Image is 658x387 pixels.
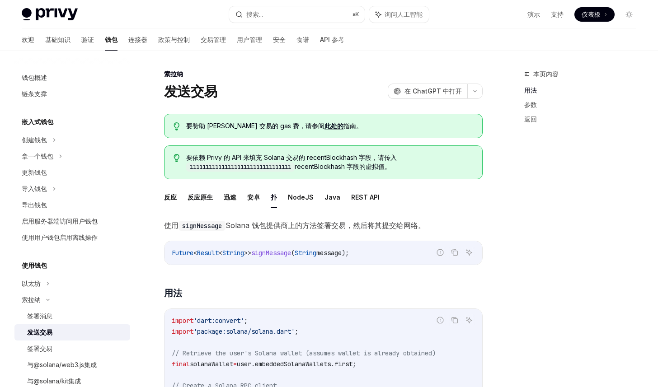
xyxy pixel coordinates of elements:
font: 启用服务器端访问用户钱包 [22,217,98,225]
span: // Retrieve the user's Solana wallet (assumes wallet is already obtained) [172,349,436,357]
font: 签署消息 [27,312,52,320]
font: 使用用户钱包启用离线操作 [22,233,98,241]
font: API 参考 [320,36,344,43]
span: >> [244,249,251,257]
button: 在 ChatGPT 中打开 [388,84,467,99]
a: 此处的 [324,122,343,130]
a: 基础知识 [45,29,70,51]
a: 用法 [524,83,644,98]
button: 复制代码块中的内容 [449,314,461,326]
span: import [172,327,193,336]
span: signMessage [251,249,291,257]
font: 用法 [164,288,182,298]
button: REST API [351,187,380,208]
font: 更新钱包 [22,168,47,176]
font: 反应 [164,193,177,201]
a: 签署交易 [14,340,130,357]
font: 索拉纳 [22,296,41,303]
font: 安卓 [247,193,260,201]
font: 索拉纳 [164,70,183,78]
a: 返回 [524,112,644,126]
font: 搜索... [246,10,263,18]
a: 验证 [81,29,94,51]
span: final [172,360,190,368]
a: 钱包概述 [14,70,130,86]
a: 欢迎 [22,29,34,51]
font: 拿一个钱包 [22,152,53,160]
button: 反应 [164,187,177,208]
a: 支持 [551,10,564,19]
font: 与@solana/web3.js集成 [27,361,97,368]
a: 使用用户钱包启用离线操作 [14,229,130,246]
font: 导出钱包 [22,201,47,209]
button: 扑 [271,187,277,208]
a: 导出钱包 [14,197,130,213]
font: 在 ChatGPT 中打开 [404,87,462,95]
button: 询问人工智能 [463,247,475,258]
svg: 提示 [174,154,180,162]
button: NodeJS [288,187,314,208]
a: 发送交易 [14,324,130,340]
span: message); [316,249,349,257]
button: 安卓 [247,187,260,208]
button: 反应原生 [188,187,213,208]
a: 演示 [527,10,540,19]
a: 交易管理 [201,29,226,51]
span: ; [295,327,298,336]
font: 迅速 [224,193,236,201]
font: 扑 [271,193,277,201]
span: 'dart:convert' [193,317,244,325]
button: 报告错误代码 [434,247,446,258]
font: 指南。 [343,122,362,130]
a: 政策与控制 [158,29,190,51]
a: 启用服务器端访问用户钱包 [14,213,130,229]
font: 安全 [273,36,286,43]
span: ( [291,249,295,257]
font: 与@solana/kit集成 [27,377,81,385]
font: 欢迎 [22,36,34,43]
span: String [295,249,316,257]
font: NodeJS [288,193,314,201]
span: < [193,249,197,257]
code: 11111111111111111111111111111111 [186,163,295,172]
a: 链条支撑 [14,86,130,102]
span: Future [172,249,193,257]
font: 连接器 [128,36,147,43]
font: 用户管理 [237,36,262,43]
font: 钱包概述 [22,74,47,81]
font: 演示 [527,10,540,18]
font: 导入钱包 [22,185,47,192]
a: 更新钱包 [14,164,130,181]
font: 嵌入式钱包 [22,118,53,126]
font: 政策与控制 [158,36,190,43]
a: 钱包 [105,29,117,51]
font: 基础知识 [45,36,70,43]
span: solanaWallet [190,360,233,368]
font: 发送交易 [164,83,217,99]
img: 灯光标志 [22,8,78,21]
span: import [172,317,193,325]
span: Result [197,249,219,257]
font: 创建钱包 [22,136,47,144]
font: 交易管理 [201,36,226,43]
font: 询问人工智能 [385,10,423,18]
a: 安全 [273,29,286,51]
span: = [233,360,237,368]
font: ⌘ [352,11,355,18]
font: 要依赖 Privy 的 API 来填充 Solana 交易的 recentBlockhash 字段，请传入 [186,154,397,161]
a: 连接器 [128,29,147,51]
button: 询问人工智能 [463,314,475,326]
a: 签署消息 [14,308,130,324]
button: 迅速 [224,187,236,208]
font: 用法 [524,86,537,94]
font: 以太坊 [22,280,41,287]
a: 与@solana/web3.js集成 [14,357,130,373]
code: signMessage [179,221,226,231]
font: 签署交易 [27,345,52,352]
button: 复制代码块中的内容 [449,247,461,258]
svg: 提示 [174,122,180,131]
font: 反应原生 [188,193,213,201]
font: REST API [351,193,380,201]
span: < [219,249,222,257]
